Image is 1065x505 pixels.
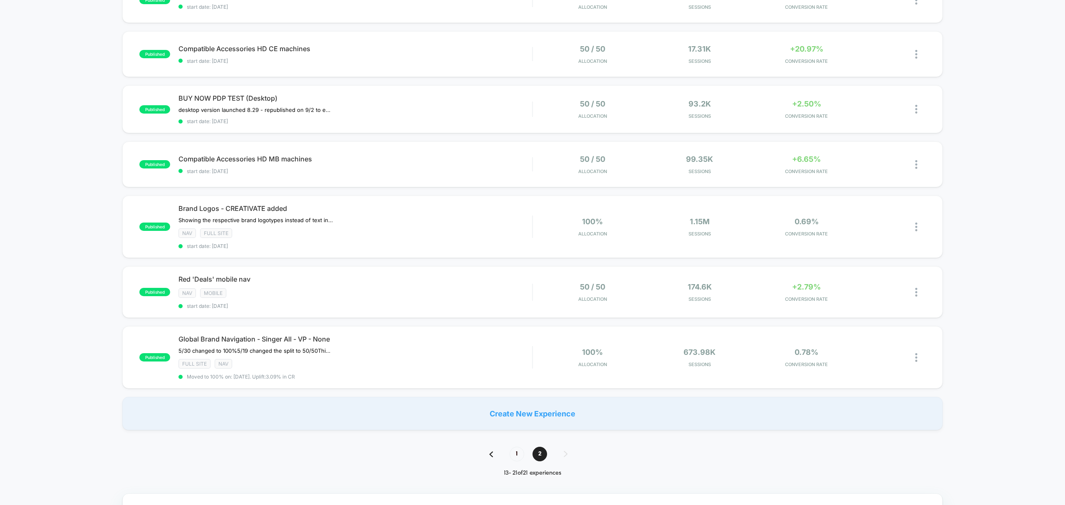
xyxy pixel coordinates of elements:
span: Allocation [578,168,607,174]
span: published [139,50,170,58]
span: Sessions [648,361,751,367]
span: 0.69% [795,217,819,226]
span: published [139,223,170,231]
span: Compatible Accessories HD CE machines [178,45,532,53]
span: Allocation [578,4,607,10]
span: published [139,160,170,168]
span: CONVERSION RATE [755,4,858,10]
span: Allocation [578,296,607,302]
span: 5/30 changed to 100%5/19 changed the split to 50/50This test is showing all brands for singer in ... [178,347,333,354]
span: Allocation [578,58,607,64]
span: Sessions [648,113,751,119]
span: CONVERSION RATE [755,168,858,174]
span: published [139,288,170,296]
span: BUY NOW PDP TEST (Desktop) [178,94,532,102]
span: Full site [178,359,211,369]
span: CONVERSION RATE [755,231,858,237]
img: pagination back [489,451,493,457]
span: +6.65% [792,155,821,163]
span: start date: [DATE] [178,243,532,249]
span: CONVERSION RATE [755,296,858,302]
img: close [915,353,917,362]
span: 50 / 50 [580,99,605,108]
span: Sessions [648,296,751,302]
span: Full site [200,228,232,238]
span: CONVERSION RATE [755,58,858,64]
span: 17.31k [688,45,711,53]
span: start date: [DATE] [178,303,532,309]
span: Brand Logos - CREATIVATE added [178,204,532,213]
span: Red 'Deals' mobile nav [178,275,532,283]
span: start date: [DATE] [178,58,532,64]
span: Sessions [648,168,751,174]
span: desktop version launched 8.29﻿ - republished on 9/2 to ensure OOS products dont show the buy now ... [178,106,333,113]
span: start date: [DATE] [178,168,532,174]
span: Sessions [648,58,751,64]
span: Sessions [648,4,751,10]
span: NAV [178,228,196,238]
span: 100% [582,217,603,226]
span: NAV [215,359,232,369]
span: 2 [532,447,547,461]
div: 13 - 21 of 21 experiences [481,470,584,477]
span: Allocation [578,361,607,367]
img: close [915,160,917,169]
img: close [915,288,917,297]
span: Showing the respective brand logotypes instead of text in tabs [178,217,333,223]
img: close [915,105,917,114]
span: published [139,353,170,361]
span: +2.50% [792,99,821,108]
span: 174.6k [688,282,712,291]
span: Sessions [648,231,751,237]
div: Create New Experience [122,397,942,430]
span: +20.97% [790,45,823,53]
span: 93.2k [689,99,711,108]
span: Compatible Accessories HD MB machines [178,155,532,163]
span: 50 / 50 [580,45,605,53]
span: NAV [178,288,196,298]
span: start date: [DATE] [178,4,532,10]
span: 50 / 50 [580,282,605,291]
span: 1.15M [690,217,710,226]
span: 50 / 50 [580,155,605,163]
span: 0.78% [795,348,818,356]
img: close [915,223,917,231]
span: CONVERSION RATE [755,361,858,367]
img: close [915,50,917,59]
span: Global Brand Navigation - Singer All - VP - None [178,335,532,343]
span: Moved to 100% on: [DATE] . Uplift: 3.09% in CR [187,374,295,380]
span: published [139,105,170,114]
span: 100% [582,348,603,356]
span: start date: [DATE] [178,118,532,124]
span: +2.79% [792,282,821,291]
span: Allocation [578,113,607,119]
span: 1 [510,447,524,461]
span: 673.98k [684,348,716,356]
span: 99.35k [686,155,713,163]
span: CONVERSION RATE [755,113,858,119]
span: Mobile [200,288,226,298]
span: Allocation [578,231,607,237]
